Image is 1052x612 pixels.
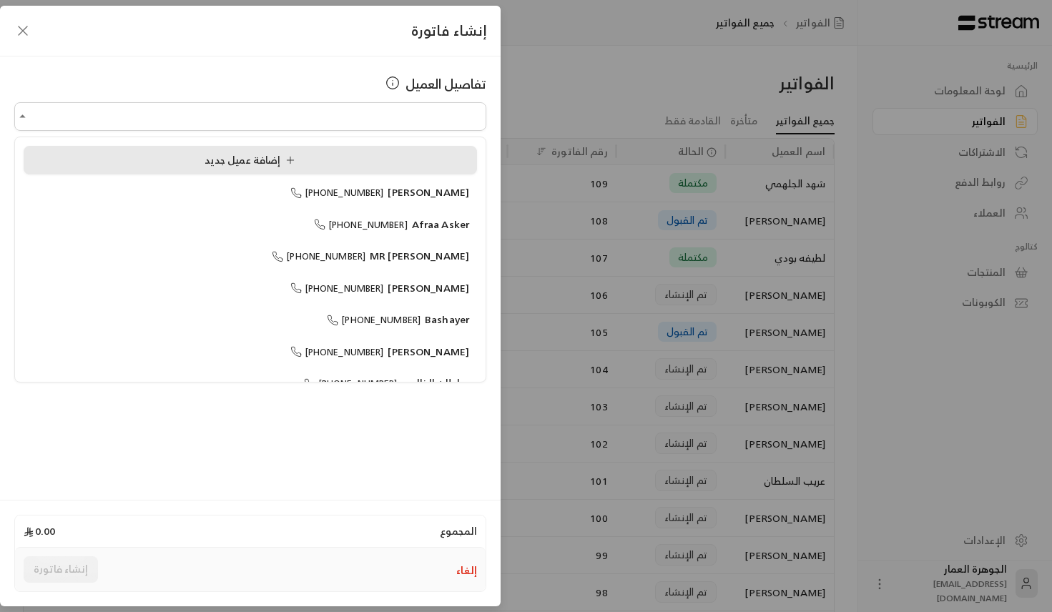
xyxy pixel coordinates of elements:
[290,184,384,201] span: [PHONE_NUMBER]
[412,215,469,233] span: Afraa Asker
[425,310,469,328] span: Bashayer
[388,183,469,201] span: [PERSON_NAME]
[370,247,469,265] span: MR [PERSON_NAME]
[314,217,408,233] span: [PHONE_NUMBER]
[456,563,477,578] button: إلغاء
[272,248,365,265] span: [PHONE_NUMBER]
[388,279,469,297] span: [PERSON_NAME]
[14,108,31,125] button: Close
[290,280,384,297] span: [PHONE_NUMBER]
[440,524,477,538] span: المجموع
[205,151,301,169] span: إضافة عميل جديد
[411,18,486,43] span: إنشاء فاتورة
[405,74,486,94] span: تفاصيل العميل
[388,342,469,360] span: [PERSON_NAME]
[327,312,421,328] span: [PHONE_NUMBER]
[24,524,55,538] span: 0.00
[401,374,469,392] span: سلطان الخالدي
[290,344,384,360] span: [PHONE_NUMBER]
[304,375,398,392] span: [PHONE_NUMBER]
